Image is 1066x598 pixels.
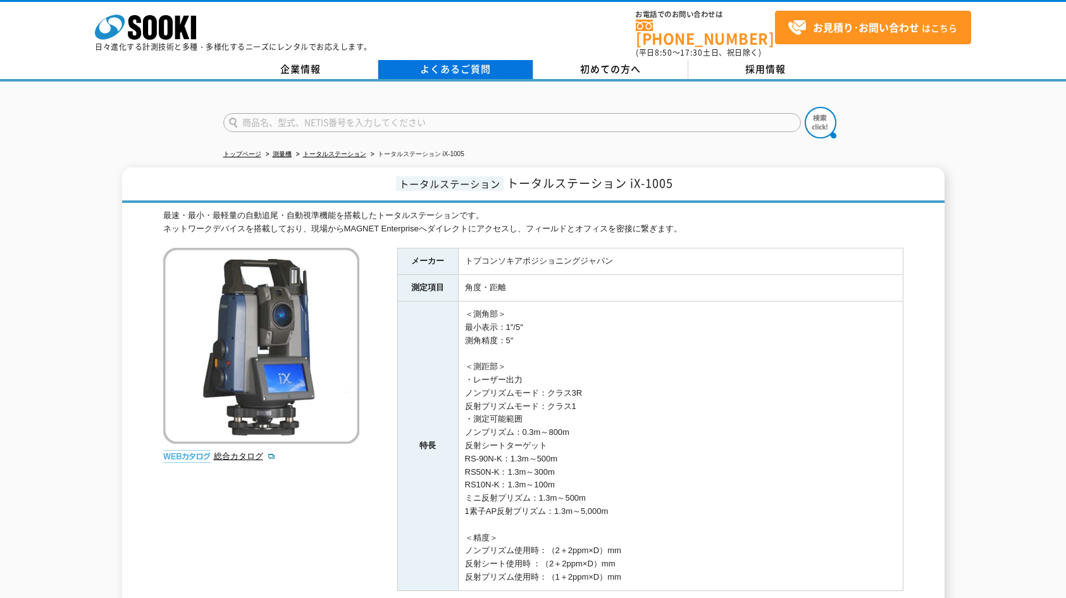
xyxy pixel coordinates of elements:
[223,60,378,79] a: 企業情報
[655,47,672,58] span: 8:50
[805,107,836,138] img: btn_search.png
[688,60,843,79] a: 採用情報
[163,209,903,236] div: 最速・最小・最軽量の自動追尾・自動視準機能を搭載したトータルステーションです。 ネットワークデバイスを搭載しており、現場からMAGNET Enterpriseへダイレクトにアクセスし、フィールド...
[303,150,366,157] a: トータルステーション
[163,248,359,444] img: トータルステーション iX-1005
[788,18,957,37] span: はこちら
[533,60,688,79] a: 初めての方へ
[214,451,276,461] a: 総合カタログ
[636,11,775,18] span: お電話でのお問い合わせは
[163,450,211,463] img: webカタログ
[775,11,971,44] a: お見積り･お問い合わせはこちら
[368,148,464,161] li: トータルステーション iX-1005
[458,302,903,591] td: ＜測角部＞ 最小表示：1″/5″ 測角精度：5″ ＜測距部＞ ・レーザー出力 ノンプリズムモード：クラス3R 反射プリズムモード：クラス1 ・測定可能範囲 ノンプリズム：0.3m～800m 反射...
[397,248,458,275] th: メーカー
[273,150,292,157] a: 測量機
[636,20,775,46] a: [PHONE_NUMBER]
[397,302,458,591] th: 特長
[636,47,761,58] span: (平日 ～ 土日、祝日除く)
[95,43,372,51] p: 日々進化する計測技術と多種・多様化するニーズにレンタルでお応えします。
[396,176,504,191] span: トータルステーション
[223,113,801,132] input: 商品名、型式、NETIS番号を入力してください
[397,275,458,302] th: 測定項目
[378,60,533,79] a: よくあるご質問
[507,174,673,192] span: トータルステーション iX-1005
[223,150,261,157] a: トップページ
[580,62,641,76] span: 初めての方へ
[458,275,903,302] td: 角度・距離
[458,248,903,275] td: トプコンソキアポジショニングジャパン
[813,20,919,35] strong: お見積り･お問い合わせ
[680,47,703,58] span: 17:30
